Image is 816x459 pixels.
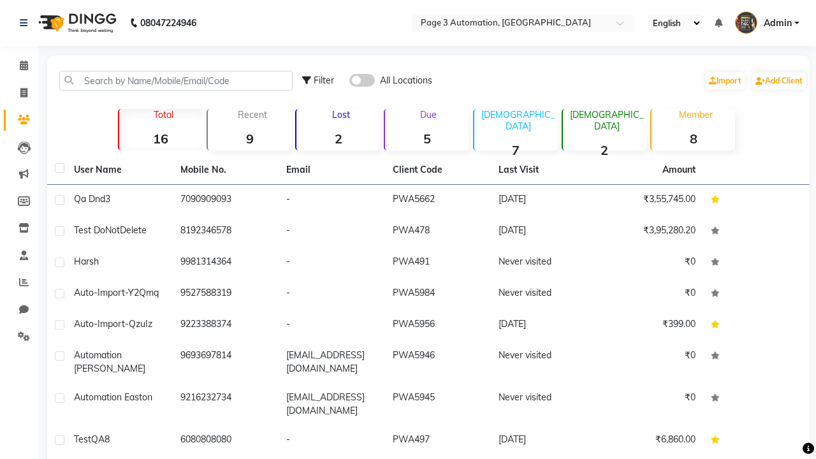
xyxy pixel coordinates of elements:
[173,156,279,185] th: Mobile No.
[124,109,203,120] p: Total
[597,341,704,383] td: ₹0
[597,310,704,341] td: ₹399.00
[302,109,380,120] p: Lost
[279,156,385,185] th: Email
[74,256,99,267] span: Harsh
[74,224,147,236] span: Test DoNotDelete
[385,185,492,216] td: PWA5662
[657,109,735,120] p: Member
[491,341,597,383] td: Never visited
[597,383,704,425] td: ₹0
[385,425,492,456] td: PWA497
[568,109,646,132] p: [DEMOGRAPHIC_DATA]
[91,433,110,445] span: QA8
[279,383,385,425] td: [EMAIL_ADDRESS][DOMAIN_NAME]
[652,131,735,147] strong: 8
[173,279,279,310] td: 9527588319
[735,11,757,34] img: Admin
[33,5,120,41] img: logo
[59,71,293,91] input: Search by Name/Mobile/Email/Code
[279,247,385,279] td: -
[385,279,492,310] td: PWA5984
[385,383,492,425] td: PWA5945
[597,425,704,456] td: ₹6,860.00
[173,341,279,383] td: 9693697814
[597,247,704,279] td: ₹0
[385,341,492,383] td: PWA5946
[491,425,597,456] td: [DATE]
[597,279,704,310] td: ₹0
[385,247,492,279] td: PWA491
[279,279,385,310] td: -
[491,156,597,185] th: Last Visit
[74,391,152,403] span: Automation Easton
[119,131,203,147] strong: 16
[279,425,385,456] td: -
[213,109,291,120] p: Recent
[655,156,703,184] th: Amount
[706,72,745,90] a: Import
[380,74,432,87] span: All Locations
[563,142,646,158] strong: 2
[173,425,279,456] td: 6080808080
[474,142,558,158] strong: 7
[173,310,279,341] td: 9223388374
[74,433,91,445] span: Test
[385,156,492,185] th: Client Code
[752,72,806,90] a: Add Client
[140,5,196,41] b: 08047224946
[279,310,385,341] td: -
[388,109,469,120] p: Due
[385,310,492,341] td: PWA5956
[479,109,558,132] p: [DEMOGRAPHIC_DATA]
[173,247,279,279] td: 9981314364
[385,216,492,247] td: PWA478
[385,131,469,147] strong: 5
[491,247,597,279] td: Never visited
[173,185,279,216] td: 7090909093
[491,216,597,247] td: [DATE]
[597,216,704,247] td: ₹3,95,280.20
[66,156,173,185] th: User Name
[74,349,145,374] span: Automation [PERSON_NAME]
[491,279,597,310] td: Never visited
[74,193,110,205] span: Qa Dnd3
[764,17,792,30] span: Admin
[491,185,597,216] td: [DATE]
[314,75,334,86] span: Filter
[173,383,279,425] td: 9216232734
[173,216,279,247] td: 8192346578
[296,131,380,147] strong: 2
[279,341,385,383] td: [EMAIL_ADDRESS][DOMAIN_NAME]
[74,287,159,298] span: Auto-Import-Y2Qmq
[208,131,291,147] strong: 9
[279,185,385,216] td: -
[279,216,385,247] td: -
[74,318,152,330] span: Auto-Import-QzuIz
[491,310,597,341] td: [DATE]
[491,383,597,425] td: Never visited
[597,185,704,216] td: ₹3,55,745.00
